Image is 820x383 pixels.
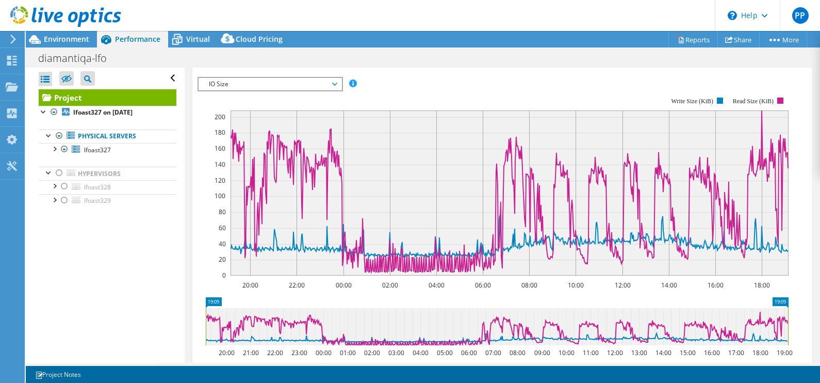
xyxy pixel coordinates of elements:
[615,281,631,290] text: 12:00
[485,348,501,357] text: 07:00
[219,255,226,264] text: 20
[364,348,380,357] text: 02:00
[204,78,336,90] span: IO Size
[243,348,259,357] text: 21:00
[219,348,235,357] text: 20:00
[215,144,225,153] text: 160
[34,53,123,64] h1: diamantiqa-lfo
[680,348,696,357] text: 15:00
[631,348,647,357] text: 13:00
[521,281,537,290] text: 08:00
[792,7,809,24] span: PP
[219,208,226,216] text: 80
[84,146,111,154] span: lfoast327
[186,34,210,44] span: Virtual
[215,128,225,137] text: 180
[44,34,89,44] span: Environment
[754,281,770,290] text: 18:00
[236,34,283,44] span: Cloud Pricing
[607,348,623,357] text: 12:00
[219,224,226,232] text: 60
[39,89,176,106] a: Project
[84,196,111,205] span: lfoast329
[115,34,160,44] span: Performance
[242,281,258,290] text: 20:00
[655,348,671,357] text: 14:00
[39,143,176,156] a: lfoast327
[461,348,477,357] text: 06:00
[559,348,575,357] text: 10:00
[704,348,720,357] text: 16:00
[534,348,550,357] text: 09:00
[340,348,356,357] text: 01:00
[437,348,453,357] text: 05:00
[759,31,807,47] a: More
[222,271,226,280] text: 0
[84,183,111,191] span: lfoast328
[668,31,718,47] a: Reports
[73,108,133,117] b: lfoast327 on [DATE]
[267,348,283,357] text: 22:00
[413,348,429,357] text: 04:00
[316,348,332,357] text: 00:00
[39,106,176,119] a: lfoast327 on [DATE]
[39,194,176,208] a: lfoast329
[475,281,491,290] text: 06:00
[28,368,88,381] a: Project Notes
[39,167,176,180] a: Hypervisors
[336,281,352,290] text: 00:00
[583,348,599,357] text: 11:00
[717,31,760,47] a: Share
[382,281,398,290] text: 02:00
[215,191,225,200] text: 100
[733,98,774,105] text: Read Size (KiB)
[510,348,526,357] text: 08:00
[728,348,744,357] text: 17:00
[777,348,793,357] text: 19:00
[708,281,724,290] text: 16:00
[215,176,225,185] text: 120
[388,348,404,357] text: 03:00
[429,281,445,290] text: 04:00
[671,98,714,105] text: Write Size (KiB)
[39,130,176,143] a: Physical Servers
[568,281,584,290] text: 10:00
[39,180,176,194] a: lfoast328
[219,240,226,248] text: 40
[289,281,305,290] text: 22:00
[752,348,768,357] text: 18:00
[291,348,307,357] text: 23:00
[215,160,225,169] text: 140
[728,11,737,20] svg: \n
[215,113,225,121] text: 200
[661,281,677,290] text: 14:00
